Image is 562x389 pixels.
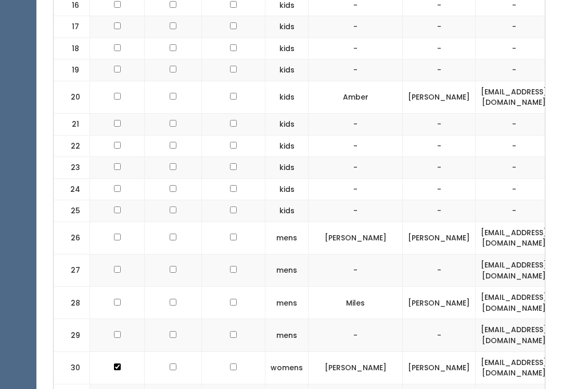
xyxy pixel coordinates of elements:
[403,200,476,222] td: -
[476,319,553,351] td: [EMAIL_ADDRESS][DOMAIN_NAME]
[265,38,309,59] td: kids
[54,222,90,254] td: 26
[309,222,403,254] td: [PERSON_NAME]
[309,287,403,319] td: Miles
[403,222,476,254] td: [PERSON_NAME]
[309,157,403,179] td: -
[476,114,553,136] td: -
[54,351,90,384] td: 30
[403,16,476,38] td: -
[54,287,90,319] td: 28
[54,16,90,38] td: 17
[476,59,553,81] td: -
[309,16,403,38] td: -
[403,254,476,287] td: -
[265,157,309,179] td: kids
[265,222,309,254] td: mens
[54,254,90,287] td: 27
[403,351,476,384] td: [PERSON_NAME]
[265,178,309,200] td: kids
[476,81,553,113] td: [EMAIL_ADDRESS][DOMAIN_NAME]
[309,200,403,222] td: -
[309,38,403,59] td: -
[54,59,90,81] td: 19
[309,319,403,351] td: -
[476,178,553,200] td: -
[265,16,309,38] td: kids
[265,59,309,81] td: kids
[403,114,476,136] td: -
[265,287,309,319] td: mens
[403,38,476,59] td: -
[309,351,403,384] td: [PERSON_NAME]
[403,59,476,81] td: -
[54,178,90,200] td: 24
[403,81,476,113] td: [PERSON_NAME]
[476,351,553,384] td: [EMAIL_ADDRESS][DOMAIN_NAME]
[403,157,476,179] td: -
[309,178,403,200] td: -
[403,135,476,157] td: -
[54,81,90,113] td: 20
[265,254,309,287] td: mens
[265,135,309,157] td: kids
[54,157,90,179] td: 23
[476,16,553,38] td: -
[265,319,309,351] td: mens
[476,287,553,319] td: [EMAIL_ADDRESS][DOMAIN_NAME]
[265,81,309,113] td: kids
[309,59,403,81] td: -
[309,135,403,157] td: -
[476,135,553,157] td: -
[476,254,553,287] td: [EMAIL_ADDRESS][DOMAIN_NAME]
[476,157,553,179] td: -
[54,200,90,222] td: 25
[309,254,403,287] td: -
[476,222,553,254] td: [EMAIL_ADDRESS][DOMAIN_NAME]
[403,178,476,200] td: -
[309,81,403,113] td: Amber
[476,200,553,222] td: -
[403,319,476,351] td: -
[54,319,90,351] td: 29
[54,135,90,157] td: 22
[54,38,90,59] td: 18
[265,114,309,136] td: kids
[54,114,90,136] td: 21
[476,38,553,59] td: -
[309,114,403,136] td: -
[265,351,309,384] td: womens
[265,200,309,222] td: kids
[403,287,476,319] td: [PERSON_NAME]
